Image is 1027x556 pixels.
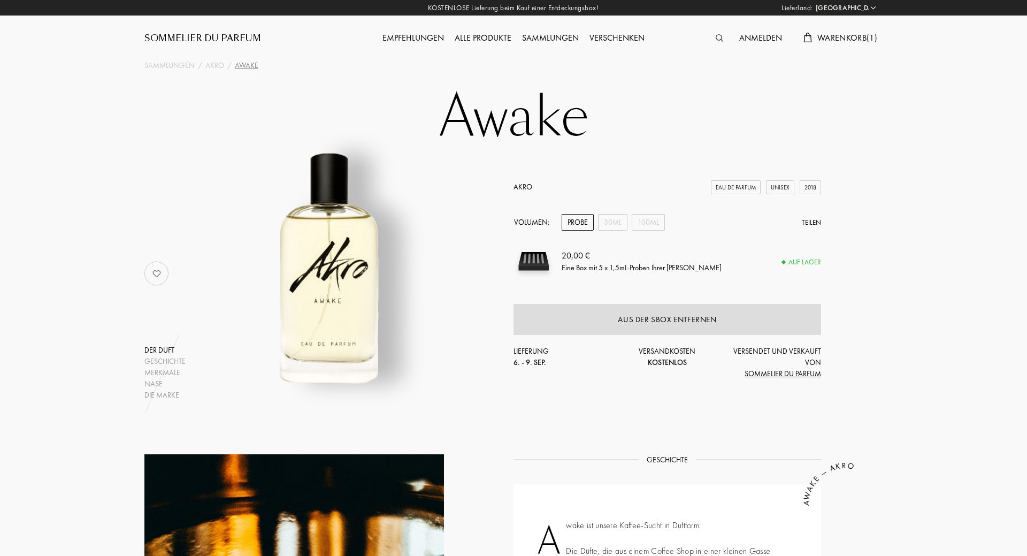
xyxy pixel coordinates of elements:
[513,214,555,231] div: Volumen:
[648,357,687,367] span: Kostenlos
[781,3,813,13] span: Lieferland:
[802,217,821,228] div: Teilen
[584,32,650,45] div: Verschenken
[513,346,616,368] div: Lieferung
[632,214,665,231] div: 100mL
[517,32,584,43] a: Sammlungen
[235,60,258,71] div: Awake
[449,32,517,43] a: Alle Produkte
[803,33,812,42] img: cart.svg
[800,180,821,195] div: 2018
[144,345,186,356] div: Der Duft
[718,346,821,379] div: Versendet und verkauft von
[377,32,449,43] a: Empfehlungen
[205,60,224,71] a: Akro
[144,390,186,401] div: Die Marke
[817,32,877,43] span: Warenkorb ( 1 )
[517,32,584,45] div: Sammlungen
[146,263,167,284] img: no_like_p.png
[449,32,517,45] div: Alle Produkte
[745,369,821,378] span: Sommelier du Parfum
[618,314,716,326] div: Aus der SBox entfernen
[562,249,722,262] div: 20,00 €
[246,88,781,147] h1: Awake
[513,182,532,192] a: Akro
[562,214,594,231] div: Probe
[144,60,195,71] a: Sammlungen
[198,60,202,71] div: /
[616,346,719,368] div: Versandkosten
[197,136,462,401] img: Awake Akro
[711,180,761,195] div: Eau de Parfum
[227,60,232,71] div: /
[144,367,186,378] div: Merkmale
[144,356,186,367] div: Geschichte
[377,32,449,45] div: Empfehlungen
[584,32,650,43] a: Verschenken
[562,262,722,273] div: Eine Box mit 5 x 1,5mL-Proben Ihrer [PERSON_NAME]
[734,32,787,43] a: Anmelden
[513,357,546,367] span: 6. - 9. Sep.
[734,32,787,45] div: Anmelden
[716,34,723,42] img: search_icn.svg
[144,32,261,45] a: Sommelier du Parfum
[782,257,821,268] div: Auf Lager
[598,214,627,231] div: 30mL
[766,180,794,195] div: Unisex
[513,241,554,281] img: sample box
[144,378,186,390] div: Nase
